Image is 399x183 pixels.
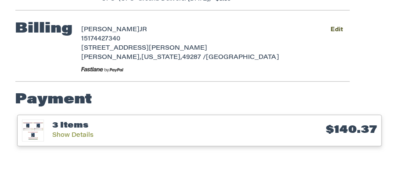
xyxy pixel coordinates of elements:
h3: $140.37 [215,124,377,137]
h3: 3 Items [52,121,215,131]
a: Show Details [52,132,93,139]
h2: Billing [15,20,73,38]
span: [GEOGRAPHIC_DATA] [206,55,279,61]
button: Edit [324,23,350,36]
span: [STREET_ADDRESS][PERSON_NAME] [81,45,207,51]
span: JR [140,27,147,33]
span: [PERSON_NAME], [81,55,141,61]
h2: Payment [15,91,93,109]
span: 15174427340 [81,36,120,42]
span: 49287 / [182,55,206,61]
span: [PERSON_NAME] [81,27,140,33]
span: [US_STATE], [141,55,182,61]
img: DCCconcepts ~ Ground Signal Interface Board ~ 3 Pack ~ DCD-GSC.3 [22,120,43,141]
